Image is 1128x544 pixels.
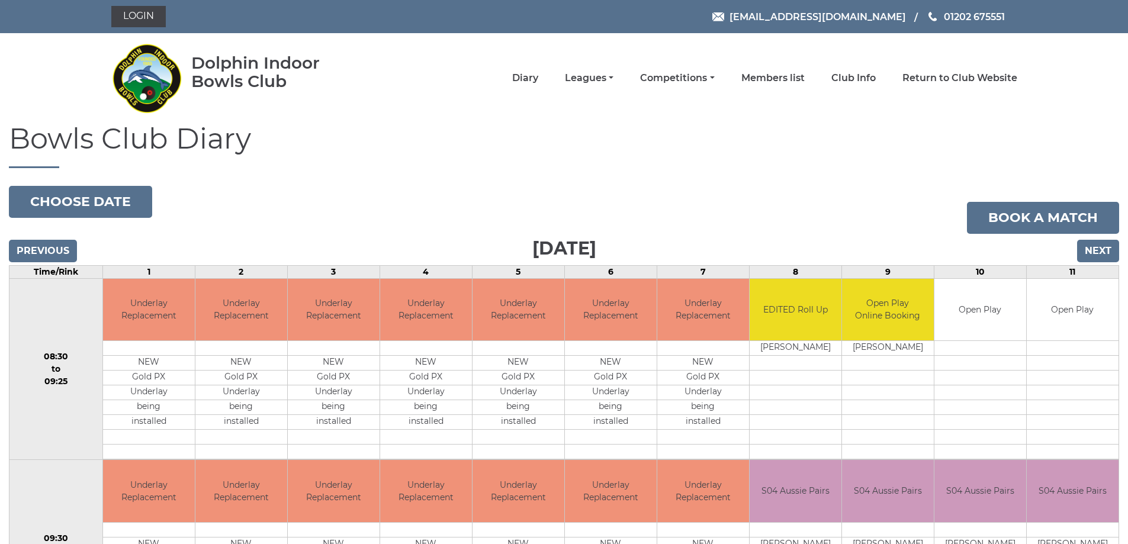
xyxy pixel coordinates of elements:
img: Phone us [928,12,937,21]
td: installed [195,415,287,430]
img: Email [712,12,724,21]
input: Next [1077,240,1119,262]
div: Dolphin Indoor Bowls Club [191,54,358,91]
img: Dolphin Indoor Bowls Club [111,37,182,120]
td: Underlay [565,385,657,400]
td: Open Play [1027,279,1119,341]
td: Gold PX [380,371,472,385]
a: Diary [512,72,538,85]
td: Gold PX [473,371,564,385]
td: being [195,400,287,415]
td: Underlay [103,385,195,400]
td: Underlay Replacement [473,279,564,341]
td: Underlay Replacement [195,460,287,522]
td: Underlay Replacement [103,279,195,341]
td: installed [288,415,380,430]
td: 2 [195,265,287,278]
td: being [380,400,472,415]
td: being [473,400,564,415]
td: 8 [749,265,841,278]
td: 3 [287,265,380,278]
span: [EMAIL_ADDRESS][DOMAIN_NAME] [729,11,906,22]
td: Underlay [473,385,564,400]
td: S04 Aussie Pairs [842,460,934,522]
td: NEW [103,356,195,371]
td: 6 [564,265,657,278]
a: Email [EMAIL_ADDRESS][DOMAIN_NAME] [712,9,906,24]
td: Time/Rink [9,265,103,278]
td: Underlay Replacement [565,279,657,341]
td: installed [565,415,657,430]
input: Previous [9,240,77,262]
td: Gold PX [288,371,380,385]
td: 9 [841,265,934,278]
td: being [288,400,380,415]
td: [PERSON_NAME] [842,341,934,356]
td: 10 [934,265,1026,278]
a: Leagues [565,72,613,85]
td: [PERSON_NAME] [750,341,841,356]
td: installed [380,415,472,430]
span: 01202 675551 [944,11,1005,22]
td: Gold PX [103,371,195,385]
a: Return to Club Website [902,72,1017,85]
h1: Bowls Club Diary [9,123,1119,168]
td: S04 Aussie Pairs [934,460,1026,522]
td: 08:30 to 09:25 [9,278,103,460]
td: Underlay Replacement [103,460,195,522]
td: NEW [288,356,380,371]
td: Underlay Replacement [657,460,749,522]
td: Gold PX [565,371,657,385]
td: Gold PX [657,371,749,385]
td: being [657,400,749,415]
td: Gold PX [195,371,287,385]
td: Underlay Replacement [288,460,380,522]
td: being [565,400,657,415]
td: S04 Aussie Pairs [1027,460,1119,522]
td: NEW [380,356,472,371]
td: Underlay [380,385,472,400]
td: 11 [1026,265,1119,278]
a: Competitions [640,72,714,85]
td: Underlay [195,385,287,400]
td: 4 [380,265,472,278]
td: being [103,400,195,415]
a: Book a match [967,202,1119,234]
td: Underlay Replacement [565,460,657,522]
td: NEW [565,356,657,371]
td: 5 [472,265,564,278]
td: Underlay Replacement [657,279,749,341]
td: NEW [195,356,287,371]
td: installed [473,415,564,430]
td: Underlay Replacement [380,460,472,522]
td: Open Play [934,279,1026,341]
td: S04 Aussie Pairs [750,460,841,522]
button: Choose date [9,186,152,218]
td: installed [103,415,195,430]
td: Underlay Replacement [473,460,564,522]
td: EDITED Roll Up [750,279,841,341]
td: NEW [657,356,749,371]
td: 1 [102,265,195,278]
td: Open Play Online Booking [842,279,934,341]
td: NEW [473,356,564,371]
a: Login [111,6,166,27]
td: Underlay Replacement [288,279,380,341]
td: Underlay [288,385,380,400]
td: 7 [657,265,749,278]
td: Underlay Replacement [380,279,472,341]
a: Members list [741,72,805,85]
a: Club Info [831,72,876,85]
td: Underlay [657,385,749,400]
td: installed [657,415,749,430]
td: Underlay Replacement [195,279,287,341]
a: Phone us 01202 675551 [927,9,1005,24]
